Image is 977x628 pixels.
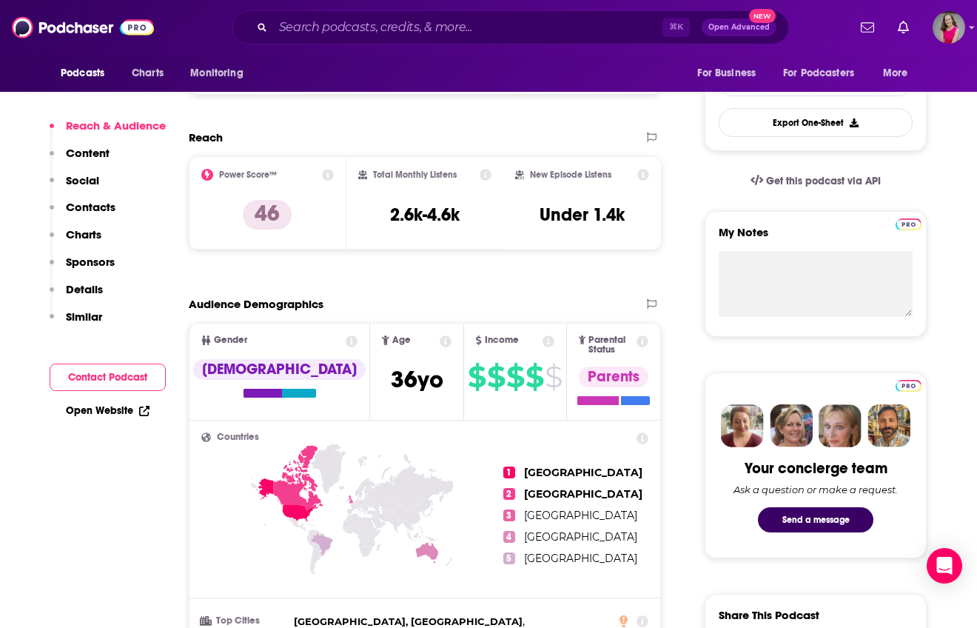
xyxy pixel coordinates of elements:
button: open menu [180,59,262,87]
img: User Profile [933,11,965,44]
p: Social [66,173,99,187]
span: Podcasts [61,63,104,84]
h3: 2.6k-4.6k [390,204,460,226]
div: Search podcasts, credits, & more... [232,10,789,44]
span: More [883,63,908,84]
span: New [749,9,776,23]
h2: Audience Demographics [189,297,323,311]
p: Details [66,282,103,296]
img: Podchaser Pro [896,218,921,230]
p: Charts [66,227,101,241]
h2: Total Monthly Listens [373,170,457,180]
span: Monitoring [190,63,243,84]
span: $ [545,365,562,389]
div: Open Intercom Messenger [927,548,962,584]
button: Sponsors [50,255,115,282]
p: Reach & Audience [66,118,166,133]
a: Get this podcast via API [739,163,893,199]
p: Similar [66,310,102,324]
h3: Under 1.4k [540,204,625,226]
p: Content [66,146,110,160]
button: Show profile menu [933,11,965,44]
button: Open AdvancedNew [702,19,776,36]
button: Export One-Sheet [719,108,913,137]
p: Contacts [66,200,115,214]
div: Ask a question or make a request. [733,484,898,495]
a: Charts [122,59,172,87]
button: Content [50,146,110,173]
a: Show notifications dropdown [855,15,880,40]
label: My Notes [719,225,913,251]
h2: New Episode Listens [530,170,611,180]
span: Gender [214,335,247,345]
a: Pro website [896,216,921,230]
h2: Reach [189,130,223,144]
span: For Podcasters [783,63,854,84]
img: Podchaser Pro [896,380,921,392]
span: [GEOGRAPHIC_DATA] [524,466,642,479]
div: Your concierge team [745,459,887,478]
span: For Business [697,63,756,84]
span: Charts [132,63,164,84]
img: Jules Profile [819,404,862,447]
button: Similar [50,310,102,337]
p: 46 [243,200,292,230]
h2: Power Score™ [219,170,277,180]
img: Jon Profile [867,404,910,447]
span: 2 [503,488,515,500]
span: $ [487,365,505,389]
span: [GEOGRAPHIC_DATA] [524,487,642,501]
input: Search podcasts, credits, & more... [273,16,662,39]
button: open menu [773,59,876,87]
span: 5 [503,552,515,564]
div: [DEMOGRAPHIC_DATA] [193,359,366,380]
span: [GEOGRAPHIC_DATA] [524,509,637,522]
span: [GEOGRAPHIC_DATA], [GEOGRAPHIC_DATA] [294,615,523,627]
span: ⌘ K [662,18,690,37]
button: open menu [873,59,927,87]
span: [GEOGRAPHIC_DATA] [524,530,637,544]
p: Sponsors [66,255,115,269]
button: Contacts [50,200,115,227]
a: Open Website [66,404,150,417]
span: [GEOGRAPHIC_DATA] [524,552,637,565]
span: 3 [503,510,515,521]
a: Show notifications dropdown [892,15,915,40]
a: Pro website [896,378,921,392]
span: Income [485,335,519,345]
button: open menu [687,59,774,87]
button: Contact Podcast [50,364,166,391]
span: 1 [503,467,515,478]
button: Send a message [758,507,873,532]
img: Barbara Profile [770,404,813,447]
span: Parental Status [588,335,634,355]
span: $ [506,365,524,389]
h3: Share This Podcast [719,608,819,622]
h3: Top Cities [201,616,288,626]
span: Get this podcast via API [766,175,881,187]
span: $ [468,365,486,389]
button: open menu [50,59,124,87]
button: Details [50,282,103,310]
img: Podchaser - Follow, Share and Rate Podcasts [12,13,154,41]
button: Reach & Audience [50,118,166,146]
span: Age [392,335,411,345]
span: Open Advanced [708,24,770,31]
button: Social [50,173,99,201]
span: Countries [217,432,259,442]
button: Charts [50,227,101,255]
img: Sydney Profile [721,404,764,447]
span: Logged in as AmyRasdal [933,11,965,44]
span: 36 yo [391,365,443,394]
div: Parents [579,367,648,387]
span: $ [526,365,543,389]
span: 4 [503,531,515,543]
